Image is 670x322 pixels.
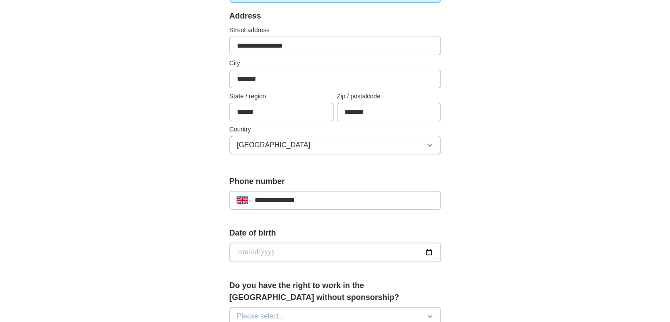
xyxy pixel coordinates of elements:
[230,26,441,35] label: Street address
[230,92,333,101] label: State / region
[237,140,311,150] span: [GEOGRAPHIC_DATA]
[230,125,441,134] label: Country
[230,136,441,154] button: [GEOGRAPHIC_DATA]
[230,176,441,187] label: Phone number
[230,280,441,303] label: Do you have the right to work in the [GEOGRAPHIC_DATA] without sponsorship?
[237,311,285,322] span: Please select...
[230,227,441,239] label: Date of birth
[230,59,441,68] label: City
[337,92,441,101] label: Zip / postalcode
[230,10,441,22] div: Address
